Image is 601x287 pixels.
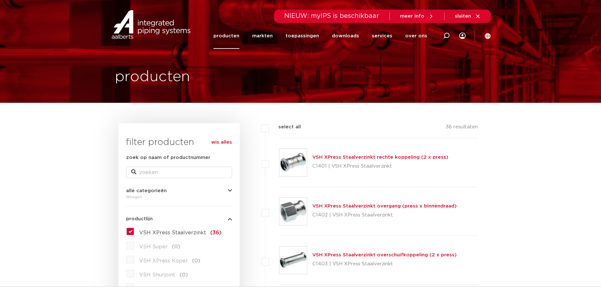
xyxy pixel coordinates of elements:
[192,258,200,263] span: (0)
[312,210,457,220] p: C1402 | VSH XPress Staalverzinkt
[405,23,427,49] a: over ons
[279,198,307,225] img: Thumbnail for VSH XPress Staalverzinkt overgang (press x binnendraad)
[213,23,427,49] nav: Menu
[400,14,424,19] span: meer info
[252,23,273,49] a: markten
[312,161,448,171] p: C1401 | VSH XPress Staalverzinkt
[139,244,168,249] span: VSH Super
[139,230,206,235] span: VSH XPress Staalverzinkt
[455,14,471,19] span: sluiten
[400,13,434,19] a: meer info
[210,230,221,235] span: (36)
[312,259,457,269] p: C1403 | VSH XPress Staalverzinkt
[279,149,307,176] img: Thumbnail for VSH XPress Staalverzinkt rechte koppeling (2 x press)
[312,253,457,257] a: VSH XPress Staalverzinkt overschuifkoppeling (2 x press)
[459,23,466,49] div: my IPS
[126,193,232,201] div: fittingen
[279,246,307,274] img: Thumbnail for VSH XPress Staalverzinkt overschuifkoppeling (2 x press)
[455,13,481,19] a: sluiten
[312,155,448,160] a: VSH XPress Staalverzinkt rechte koppeling (2 x press)
[126,216,232,221] button: productlijn
[372,23,392,49] a: services
[213,23,239,49] a: producten
[446,123,478,133] p: 36 resultaten
[126,188,232,193] button: alle categorieën
[312,204,457,208] a: VSH XPress Staalverzinkt overgang (press x binnendraad)
[126,216,153,221] span: productlijn
[269,123,301,131] label: select all
[126,188,167,193] span: alle categorieën
[211,139,232,146] a: wis alles
[126,154,210,162] label: zoek op naam of productnummer
[139,272,175,277] span: VSH Shurjoint
[126,136,232,149] h3: filter producten
[285,23,319,49] a: toepassingen
[284,13,379,19] span: NIEUW: myIPS is beschikbaar
[332,23,359,49] a: downloads
[126,167,232,178] input: zoeken
[180,272,188,277] span: (0)
[172,244,180,249] span: (0)
[139,258,188,263] span: VSH XPress Koper
[115,67,190,87] h1: producten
